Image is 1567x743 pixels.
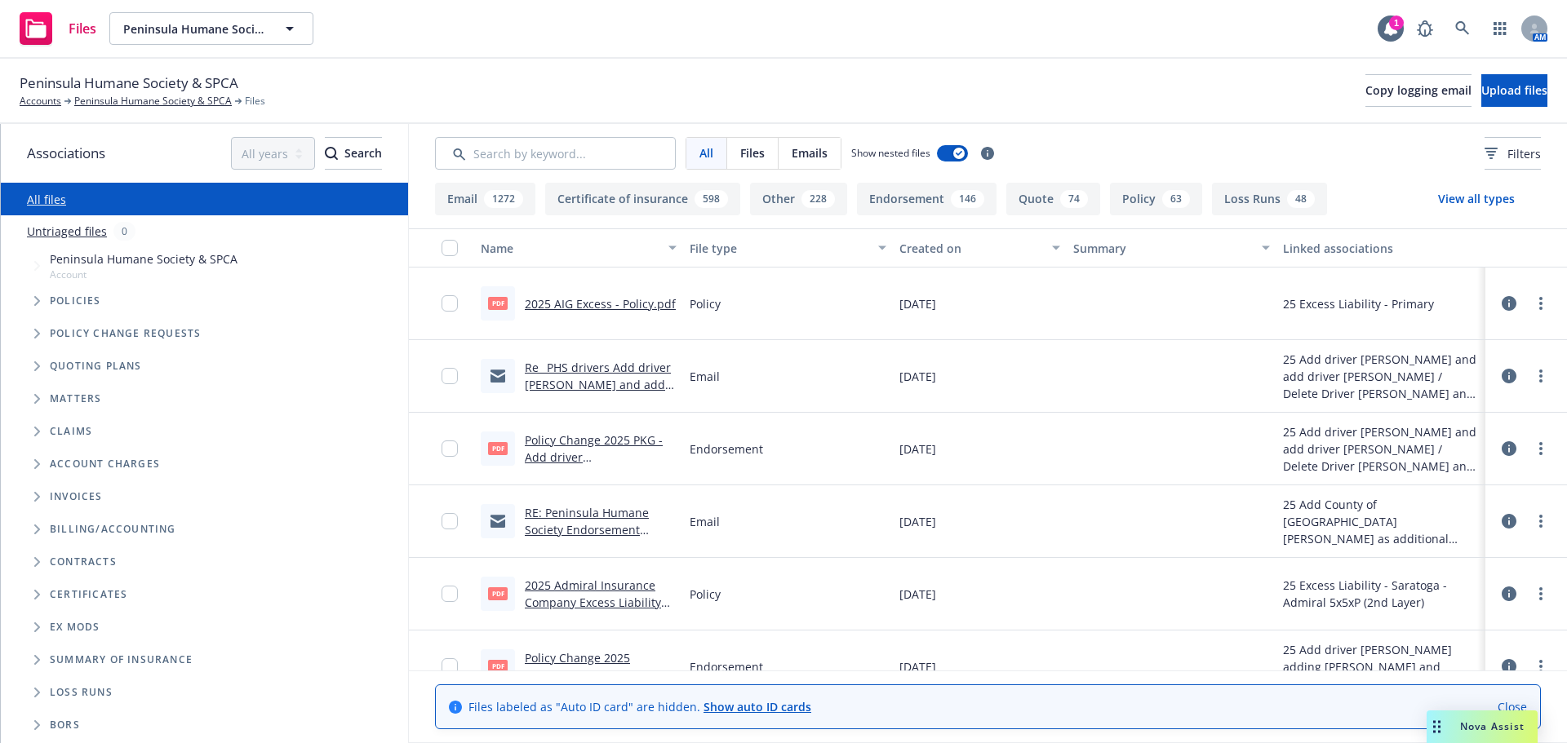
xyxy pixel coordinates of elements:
[899,295,936,312] span: [DATE]
[1531,657,1551,676] a: more
[20,73,238,94] span: Peninsula Humane Society & SPCA
[20,94,61,108] a: Accounts
[1283,423,1479,475] div: 25 Add driver [PERSON_NAME] and add driver [PERSON_NAME] / Delete Driver [PERSON_NAME] and delete...
[488,660,508,672] span: pdf
[442,513,458,529] input: Toggle Row Selected
[1283,641,1479,692] div: 25 Add driver [PERSON_NAME] adding [PERSON_NAME] and removing [PERSON_NAME]
[50,296,101,306] span: Policies
[899,586,936,603] span: [DATE]
[50,361,142,371] span: Quoting plans
[1531,584,1551,604] a: more
[525,296,676,312] a: 2025 AIG Excess - Policy.pdf
[1,513,408,741] div: Folder Tree Example
[545,183,740,215] button: Certificate of insurance
[50,557,117,567] span: Contracts
[851,146,930,160] span: Show nested files
[50,655,193,665] span: Summary of insurance
[750,183,847,215] button: Other
[690,440,763,458] span: Endorsement
[1427,710,1538,743] button: Nova Assist
[1460,719,1525,733] span: Nova Assist
[50,250,237,268] span: Peninsula Humane Society & SPCA
[27,192,66,207] a: All files
[1276,228,1485,268] button: Linked associations
[1531,366,1551,386] a: more
[899,658,936,675] span: [DATE]
[1283,295,1434,312] div: 25 Excess Liability - Primary
[525,505,649,589] a: RE: Peninsula Humane Society Endorsement Request County of [GEOGRAPHIC_DATA][PERSON_NAME]
[50,524,176,534] span: Billing/Accounting
[123,20,264,38] span: Peninsula Humane Society & SPCA
[690,513,720,530] span: Email
[474,228,683,268] button: Name
[1389,15,1404,30] div: 1
[1531,439,1551,458] a: more
[1427,710,1447,743] div: Drag to move
[27,223,107,240] a: Untriaged files
[695,190,728,208] div: 598
[50,720,80,730] span: BORs
[690,586,721,603] span: Policy
[50,622,100,632] span: Ex Mods
[1446,12,1479,45] a: Search
[899,240,1043,257] div: Created on
[1365,82,1472,98] span: Copy logging email
[50,394,101,404] span: Matters
[951,190,984,208] div: 146
[245,94,265,108] span: Files
[484,190,523,208] div: 1272
[1287,190,1315,208] div: 48
[27,143,105,164] span: Associations
[325,137,382,170] button: SearchSearch
[488,587,508,599] span: pdf
[481,240,659,257] div: Name
[1110,183,1202,215] button: Policy
[50,459,160,469] span: Account charges
[50,590,127,599] span: Certificates
[1484,12,1516,45] a: Switch app
[1412,183,1541,215] button: View all types
[899,440,936,458] span: [DATE]
[109,12,313,45] button: Peninsula Humane Society & SPCA
[50,268,237,281] span: Account
[525,360,671,478] a: Re_ PHS drivers Add driver [PERSON_NAME] and add driver [PERSON_NAME] _ Delete Driver [PERSON_NAM...
[699,144,713,161] span: All
[1507,145,1541,162] span: Filters
[50,329,201,338] span: Policy change requests
[325,147,338,160] svg: Search
[442,240,458,256] input: Select all
[50,688,113,697] span: Loss Runs
[435,183,535,215] button: Email
[1485,145,1541,162] span: Filters
[1283,240,1479,257] div: Linked associations
[1283,351,1479,402] div: 25 Add driver [PERSON_NAME] and add driver [PERSON_NAME] / Delete Driver [PERSON_NAME] and delete...
[325,138,382,169] div: Search
[1531,294,1551,313] a: more
[792,144,828,161] span: Emails
[683,228,892,268] button: File type
[113,222,135,241] div: 0
[1006,183,1100,215] button: Quote
[13,6,103,51] a: Files
[442,368,458,384] input: Toggle Row Selected
[435,137,676,170] input: Search by keyword...
[1067,228,1276,268] button: Summary
[442,295,458,312] input: Toggle Row Selected
[740,144,765,161] span: Files
[488,297,508,309] span: pdf
[801,190,835,208] div: 228
[857,183,997,215] button: Endorsement
[899,368,936,385] span: [DATE]
[690,240,868,257] div: File type
[1060,190,1088,208] div: 74
[1073,240,1251,257] div: Summary
[1485,137,1541,170] button: Filters
[690,658,763,675] span: Endorsement
[74,94,232,108] a: Peninsula Humane Society & SPCA
[442,658,458,674] input: Toggle Row Selected
[704,699,811,714] a: Show auto ID cards
[899,513,936,530] span: [DATE]
[690,368,720,385] span: Email
[50,492,103,502] span: Invoices
[1283,577,1479,611] div: 25 Excess Liability - Saratoga - Admiral 5x5xP (2nd Layer)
